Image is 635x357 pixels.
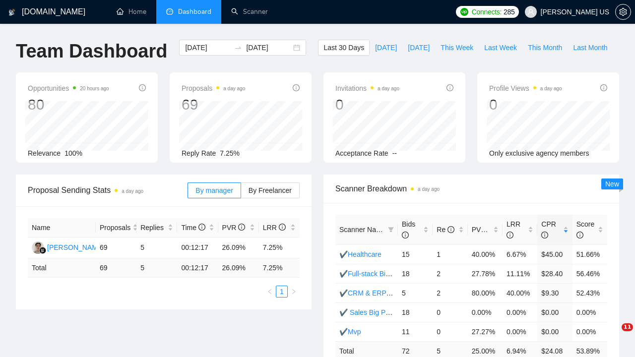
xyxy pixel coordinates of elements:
[615,4,631,20] button: setting
[231,7,268,16] a: searchScanner
[398,322,433,341] td: 11
[576,220,595,239] span: Score
[96,258,136,278] td: 69
[288,286,300,297] li: Next Page
[28,82,109,94] span: Opportunities
[323,42,364,53] span: Last 30 Days
[460,8,468,16] img: upwork-logo.png
[339,289,410,297] a: ✔️CRM & ERP & PMS
[537,322,572,341] td: $0.00
[468,283,503,302] td: 80.00%
[28,95,109,114] div: 80
[220,149,240,157] span: 7.25%
[441,42,473,53] span: This Week
[472,226,495,234] span: PVR
[223,86,245,91] time: a day ago
[80,86,109,91] time: 20 hours ago
[386,222,396,237] span: filter
[537,302,572,322] td: $0.00
[96,218,136,238] th: Proposals
[572,244,607,264] td: 51.66%
[398,302,433,322] td: 18
[28,218,96,238] th: Name
[64,149,82,157] span: 100%
[293,84,300,91] span: info-circle
[537,244,572,264] td: $45.00
[335,149,388,157] span: Acceptance Rate
[28,149,61,157] span: Relevance
[259,258,300,278] td: 7.25 %
[339,226,385,234] span: Scanner Name
[276,286,287,297] a: 1
[446,84,453,91] span: info-circle
[507,220,520,239] span: LRR
[276,286,288,297] li: 1
[398,244,433,264] td: 15
[605,180,619,188] span: New
[32,241,44,254] img: RG
[136,258,177,278] td: 5
[572,302,607,322] td: 0.00%
[479,40,522,56] button: Last Week
[489,149,589,157] span: Only exclusive agency members
[435,40,479,56] button: This Week
[339,328,361,336] a: ✔️Mvp
[572,322,607,341] td: 0.00%
[195,186,233,194] span: By manager
[572,264,607,283] td: 56.46%
[489,95,562,114] div: 0
[264,286,276,297] li: Previous Page
[32,243,104,251] a: RG[PERSON_NAME]
[433,322,467,341] td: 0
[185,42,230,53] input: Start date
[392,149,397,157] span: --
[28,258,96,278] td: Total
[136,238,177,258] td: 5
[140,222,166,233] span: Replies
[335,182,607,195] span: Scanner Breakdown
[178,7,211,16] span: Dashboard
[279,224,286,231] span: info-circle
[39,247,46,254] img: gigradar-bm.png
[622,323,633,331] span: 11
[537,264,572,283] td: $28.40
[507,232,513,238] span: info-circle
[402,220,415,239] span: Bids
[433,302,467,322] td: 0
[503,302,537,322] td: 0.00%
[117,7,146,16] a: homeHome
[573,42,607,53] span: Last Month
[616,8,631,16] span: setting
[503,322,537,341] td: 0.00%
[218,258,259,278] td: 26.09 %
[572,283,607,302] td: 52.43%
[16,40,167,63] h1: Team Dashboard
[418,186,440,192] time: a day ago
[198,224,205,231] span: info-circle
[181,224,205,232] span: Time
[488,226,495,233] span: info-circle
[503,283,537,302] td: 40.00%
[522,40,568,56] button: This Month
[468,322,503,341] td: 27.27%
[433,283,467,302] td: 2
[576,232,583,238] span: info-circle
[139,84,146,91] span: info-circle
[615,8,631,16] a: setting
[503,264,537,283] td: 11.11%
[335,82,399,94] span: Invitations
[263,224,286,232] span: LRR
[468,244,503,264] td: 40.00%
[249,186,292,194] span: By Freelancer
[527,8,534,15] span: user
[264,286,276,297] button: left
[375,42,397,53] span: [DATE]
[259,238,300,258] td: 7.25%
[339,270,414,278] a: ✔️Full-stack Big Prompt
[28,184,188,196] span: Proposal Sending Stats
[234,44,242,52] span: swap-right
[388,227,394,233] span: filter
[267,289,273,295] span: left
[218,238,259,258] td: 26.09%
[177,238,218,258] td: 00:12:17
